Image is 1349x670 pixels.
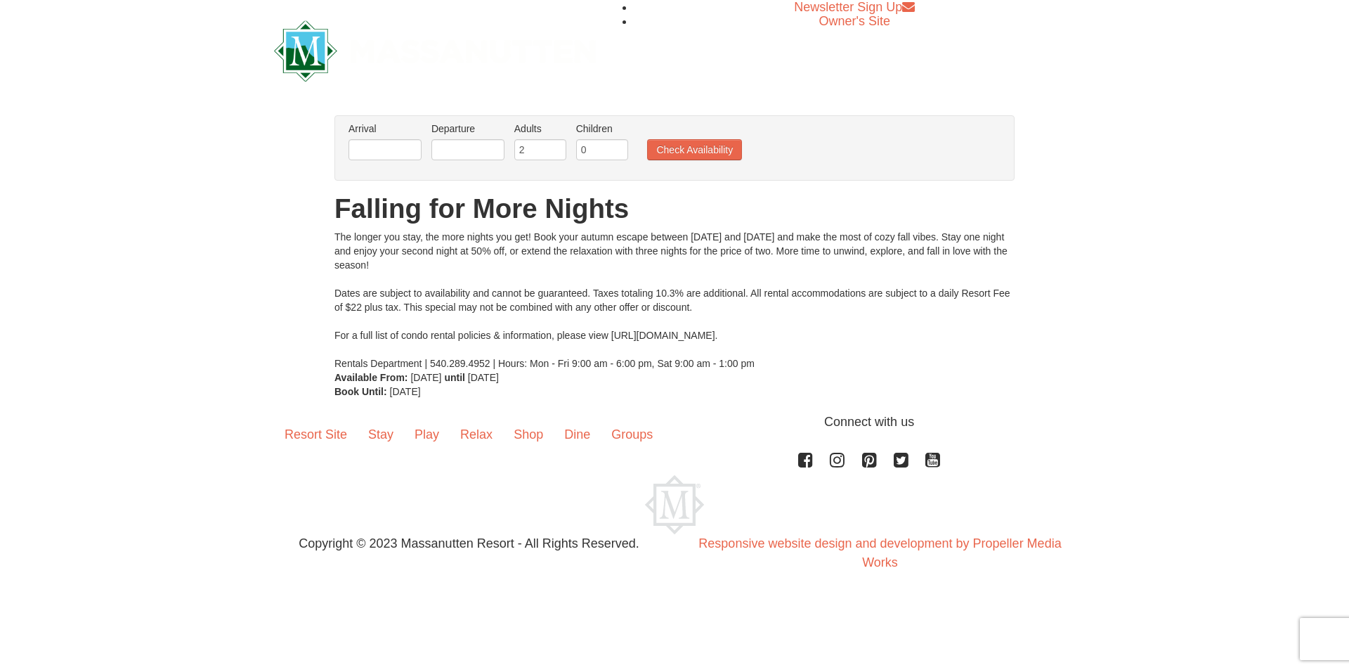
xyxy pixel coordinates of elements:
button: Check Availability [647,139,742,160]
a: Responsive website design and development by Propeller Media Works [698,536,1061,569]
a: Groups [601,413,663,456]
a: Play [404,413,450,456]
a: Stay [358,413,404,456]
label: Departure [431,122,504,136]
a: Dine [554,413,601,456]
p: Connect with us [274,413,1075,432]
span: [DATE] [390,386,421,397]
label: Adults [514,122,566,136]
a: Resort Site [274,413,358,456]
p: Copyright © 2023 Massanutten Resort - All Rights Reserved. [263,534,674,553]
h1: Falling for More Nights [334,195,1015,223]
strong: until [444,372,465,383]
a: Owner's Site [819,14,890,28]
a: Relax [450,413,503,456]
span: [DATE] [468,372,499,383]
label: Children [576,122,628,136]
img: Massanutten Resort Logo [274,20,596,82]
a: Shop [503,413,554,456]
a: Massanutten Resort [274,32,596,65]
img: Massanutten Resort Logo [645,475,704,534]
label: Arrival [348,122,422,136]
strong: Available From: [334,372,408,383]
strong: Book Until: [334,386,387,397]
span: [DATE] [410,372,441,383]
div: The longer you stay, the more nights you get! Book your autumn escape between [DATE] and [DATE] a... [334,230,1015,371]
